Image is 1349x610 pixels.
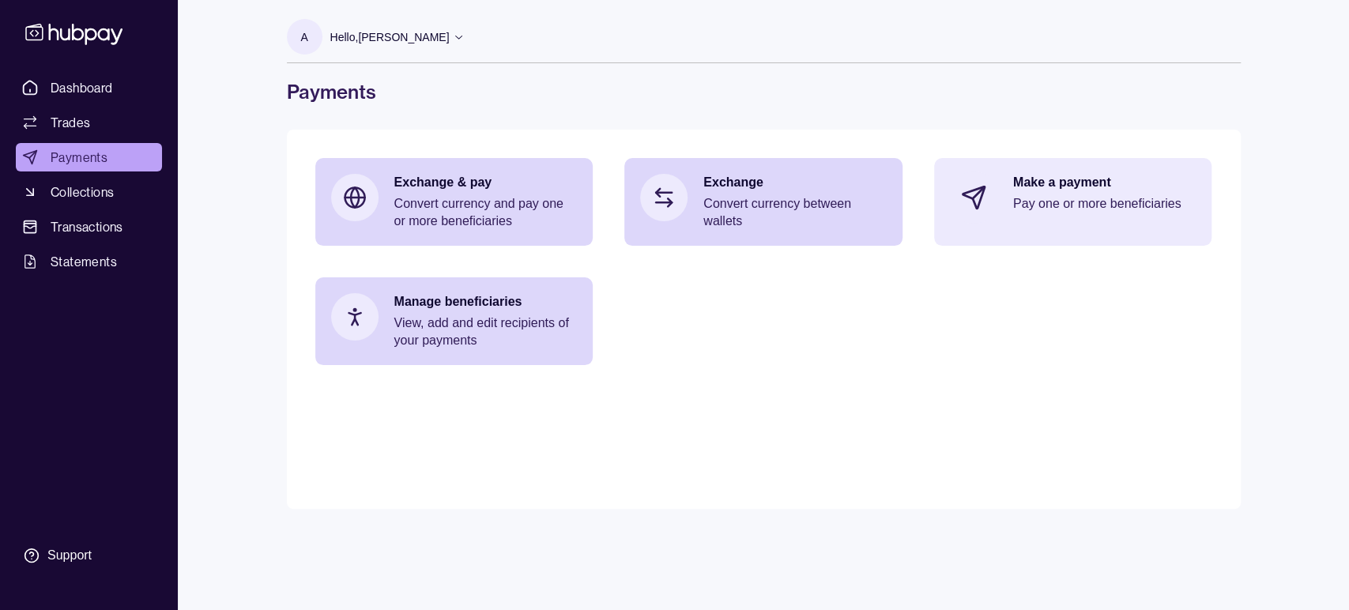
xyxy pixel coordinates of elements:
a: Manage beneficiariesView, add and edit recipients of your payments [315,277,593,365]
span: Transactions [51,217,123,236]
p: Manage beneficiaries [394,293,578,311]
p: Exchange [703,174,887,191]
a: Transactions [16,213,162,241]
p: Make a payment [1013,174,1196,191]
p: Exchange & pay [394,174,578,191]
span: Collections [51,183,114,201]
p: Convert currency between wallets [703,195,887,230]
a: Support [16,539,162,572]
a: Collections [16,178,162,206]
p: Pay one or more beneficiaries [1013,195,1196,213]
p: A [300,28,307,46]
a: Trades [16,108,162,137]
a: Payments [16,143,162,171]
span: Trades [51,113,90,132]
p: Convert currency and pay one or more beneficiaries [394,195,578,230]
a: Statements [16,247,162,276]
h1: Payments [287,79,1241,104]
span: Statements [51,252,117,271]
p: View, add and edit recipients of your payments [394,314,578,349]
span: Dashboard [51,78,113,97]
a: ExchangeConvert currency between wallets [624,158,902,246]
a: Exchange & payConvert currency and pay one or more beneficiaries [315,158,593,246]
span: Payments [51,148,107,167]
div: Support [47,547,92,564]
p: Hello, [PERSON_NAME] [330,28,450,46]
a: Make a paymentPay one or more beneficiaries [934,158,1212,237]
a: Dashboard [16,73,162,102]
